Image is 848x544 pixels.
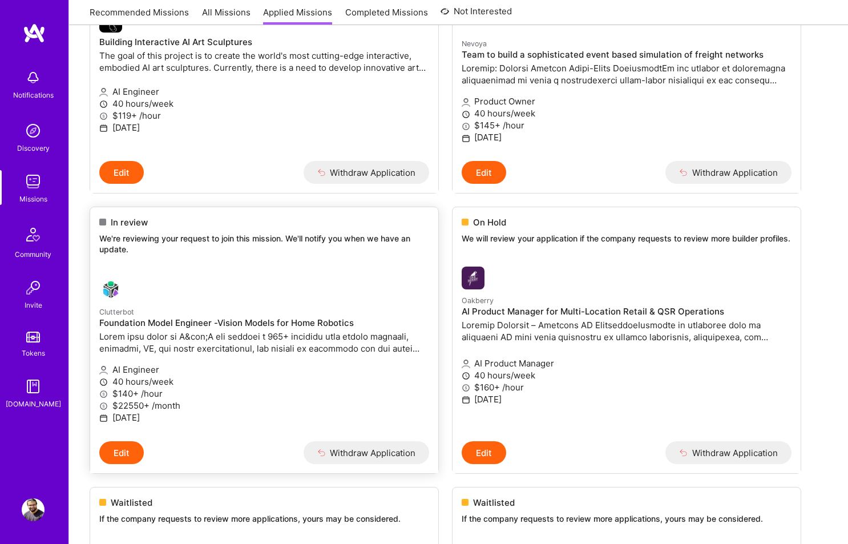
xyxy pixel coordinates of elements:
[13,89,54,101] div: Notifications
[304,441,430,464] button: Withdraw Application
[22,498,45,521] img: User Avatar
[22,119,45,142] img: discovery
[90,269,438,441] a: Clutterbot company logoClutterbotFoundation Model Engineer -Vision Models for Home RoboticsLorem ...
[462,134,470,143] i: icon Calendar
[99,402,108,410] i: icon MoneyGray
[99,376,429,388] p: 40 hours/week
[462,107,792,119] p: 40 hours/week
[99,122,429,134] p: [DATE]
[22,170,45,193] img: teamwork
[90,6,189,25] a: Recommended Missions
[90,1,438,161] a: company logoBuilding Interactive AI Art SculpturesThe goal of this project is to create the world...
[99,400,429,412] p: $22550+ /month
[99,110,429,122] p: $119+ /hour
[453,257,801,441] a: Oakberry company logoOakberryAI Product Manager for Multi-Location Retail & QSR OperationsLoremip...
[99,161,144,184] button: Edit
[23,23,46,43] img: logo
[22,276,45,299] img: Invite
[99,318,429,328] h4: Foundation Model Engineer -Vision Models for Home Robotics
[462,98,470,107] i: icon Applicant
[99,124,108,132] i: icon Calendar
[22,347,45,359] div: Tokens
[25,299,42,311] div: Invite
[263,6,332,25] a: Applied Missions
[462,393,792,405] p: [DATE]
[99,378,108,386] i: icon Clock
[462,119,792,131] p: $145+ /hour
[462,95,792,107] p: Product Owner
[99,100,108,108] i: icon Clock
[462,307,792,317] h4: AI Product Manager for Multi-Location Retail & QSR Operations
[19,221,47,248] img: Community
[462,384,470,392] i: icon MoneyGray
[99,388,429,400] p: $140+ /hour
[462,441,506,464] button: Edit
[462,39,487,48] small: Nevoya
[99,98,429,110] p: 40 hours/week
[99,278,122,301] img: Clutterbot company logo
[462,161,506,184] button: Edit
[22,375,45,398] img: guide book
[19,193,47,205] div: Missions
[304,161,430,184] button: Withdraw Application
[665,441,792,464] button: Withdraw Application
[99,364,429,376] p: AI Engineer
[462,319,792,343] p: Loremip Dolorsit – Ametcons AD ElitseddoeIusmodte in utlaboree dolo ma aliquaeni AD mini venia qu...
[99,37,429,47] h4: Building Interactive AI Art Sculptures
[462,360,470,368] i: icon Applicant
[462,267,484,289] img: Oakberry company logo
[462,50,792,60] h4: Team to build a sophisticated event based simulation of freight networks
[111,497,152,509] span: Waitlisted
[22,66,45,89] img: bell
[462,381,792,393] p: $160+ /hour
[462,296,494,305] small: Oakberry
[345,6,428,25] a: Completed Missions
[462,131,792,143] p: [DATE]
[473,216,506,228] span: On Hold
[202,6,251,25] a: All Missions
[26,332,40,342] img: tokens
[462,357,792,369] p: AI Product Manager
[99,441,144,464] button: Edit
[462,62,792,86] p: Loremip: Dolorsi Ametcon Adipi-Elits DoeiusmodtEm inc utlabor et doloremagna aliquaenimad mi veni...
[99,112,108,120] i: icon MoneyGray
[99,513,429,525] p: If the company requests to review more applications, yours may be considered.
[15,248,51,260] div: Community
[462,369,792,381] p: 40 hours/week
[99,233,429,255] p: We're reviewing your request to join this mission. We'll notify you when we have an update.
[99,88,108,96] i: icon Applicant
[462,110,470,119] i: icon Clock
[462,513,792,525] p: If the company requests to review more applications, yours may be considered.
[99,414,108,422] i: icon Calendar
[665,161,792,184] button: Withdraw Application
[462,233,792,244] p: We will review your application if the company requests to review more builder profiles.
[99,412,429,424] p: [DATE]
[462,122,470,131] i: icon MoneyGray
[99,390,108,398] i: icon MoneyGray
[111,216,148,228] span: In review
[462,372,470,380] i: icon Clock
[99,308,134,316] small: Clutterbot
[99,86,429,98] p: AI Engineer
[99,50,429,74] p: The goal of this project is to create the world's most cutting-edge interactive, embodied AI art ...
[17,142,50,154] div: Discovery
[441,5,512,25] a: Not Interested
[473,497,515,509] span: Waitlisted
[99,331,429,354] p: Lorem ipsu dolor si A&con;A eli seddoei t 965+ incididu utla etdolo magnaali, enimadmi, VE, qui n...
[453,1,801,161] a: Nevoya company logoNevoyaTeam to build a sophisticated event based simulation of freight networks...
[99,366,108,374] i: icon Applicant
[19,498,47,521] a: User Avatar
[6,398,61,410] div: [DOMAIN_NAME]
[462,396,470,404] i: icon Calendar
